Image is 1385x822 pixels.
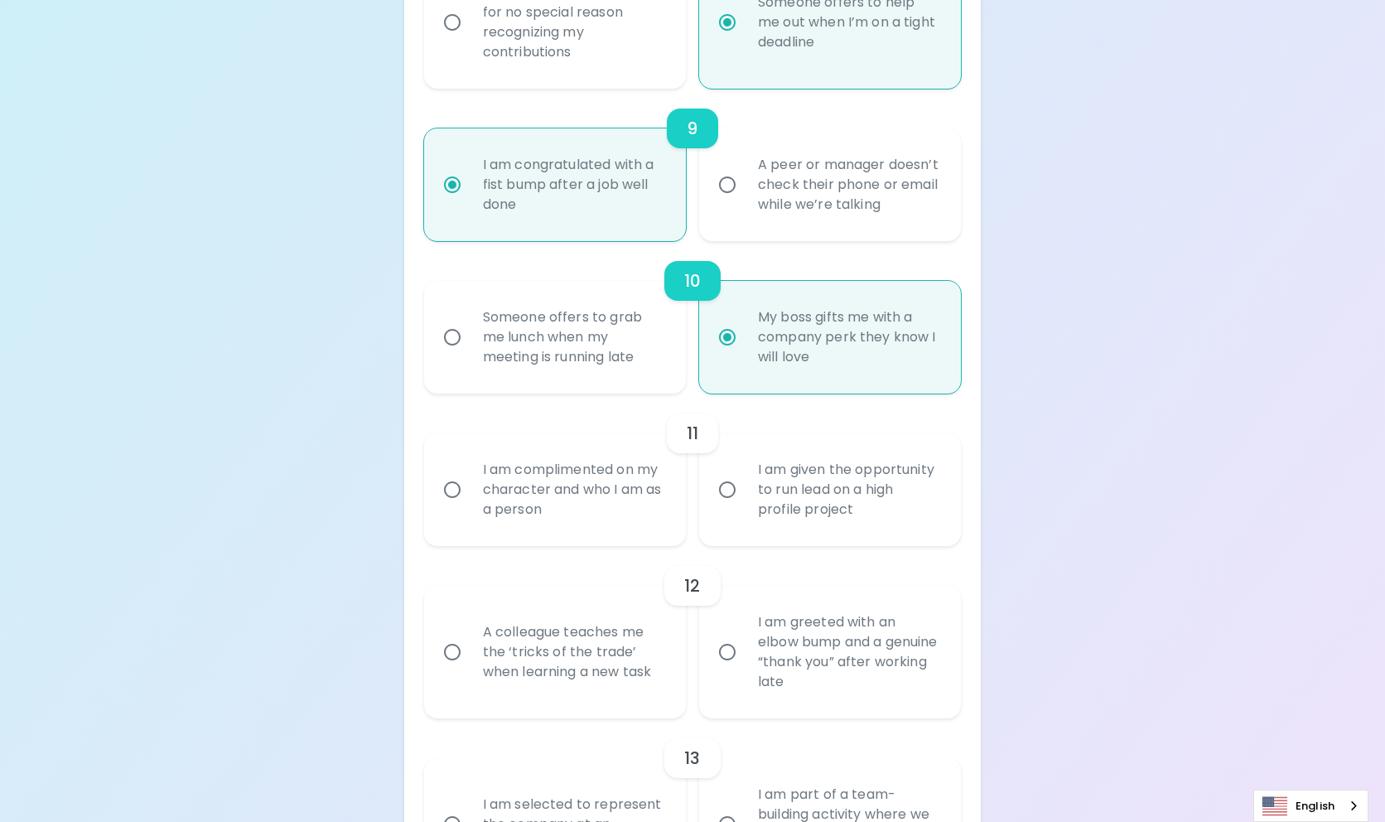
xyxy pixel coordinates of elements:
div: choice-group-check [424,546,962,718]
h6: 11 [687,420,698,447]
div: choice-group-check [424,89,962,241]
div: I am given the opportunity to run lead on a high profile project [745,440,952,539]
h6: 12 [684,573,700,599]
h6: 9 [687,115,697,142]
div: A colleague teaches me the ‘tricks of the trade’ when learning a new task [470,602,677,702]
div: I am congratulated with a fist bump after a job well done [470,135,677,235]
div: My boss gifts me with a company perk they know I will love [745,288,952,387]
div: A peer or manager doesn’t check their phone or email while we’re talking [745,135,952,235]
h6: 10 [684,268,701,294]
a: English [1254,791,1368,821]
div: choice-group-check [424,241,962,394]
aside: Language selected: English [1253,790,1368,822]
div: Language [1253,790,1368,822]
h6: 13 [684,745,700,771]
div: I am complimented on my character and who I am as a person [470,440,677,539]
div: Someone offers to grab me lunch when my meeting is running late [470,288,677,387]
div: choice-group-check [424,394,962,546]
div: I am greeted with an elbow bump and a genuine “thank you” after working late [745,592,952,712]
